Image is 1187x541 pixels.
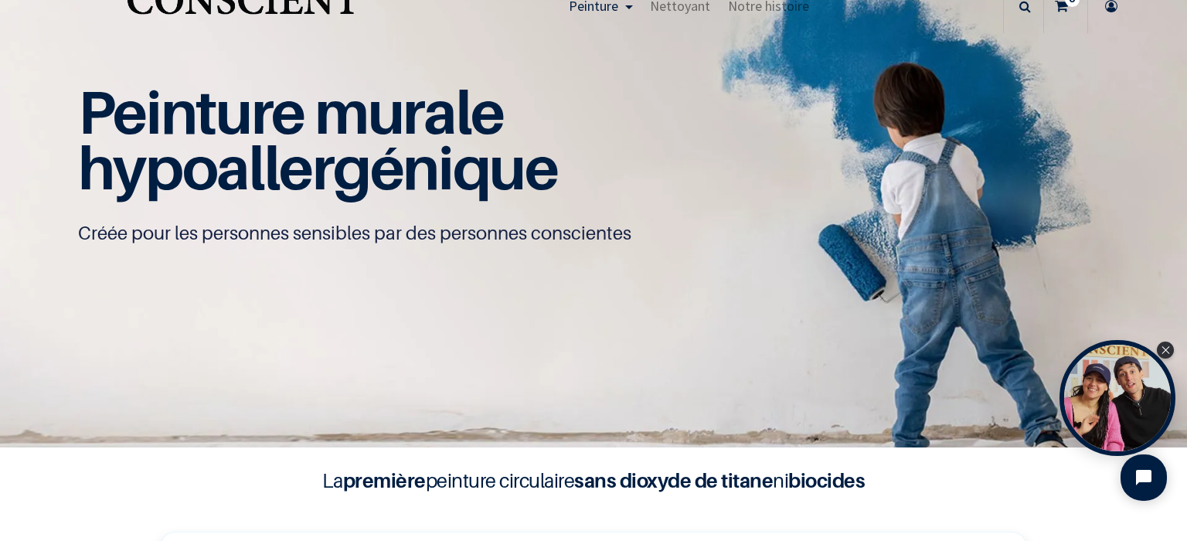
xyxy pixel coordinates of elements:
[284,466,903,495] h4: La peinture circulaire ni
[78,131,558,203] span: hypoallergénique
[788,468,865,492] b: biocides
[78,221,1109,246] p: Créée pour les personnes sensibles par des personnes conscientes
[1059,340,1175,456] div: Open Tolstoy widget
[1107,441,1180,514] iframe: Tidio Chat
[1059,340,1175,456] div: Open Tolstoy
[1059,340,1175,456] div: Tolstoy bubble widget
[1157,342,1174,359] div: Close Tolstoy widget
[343,468,426,492] b: première
[574,468,773,492] b: sans dioxyde de titane
[78,76,504,148] span: Peinture murale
